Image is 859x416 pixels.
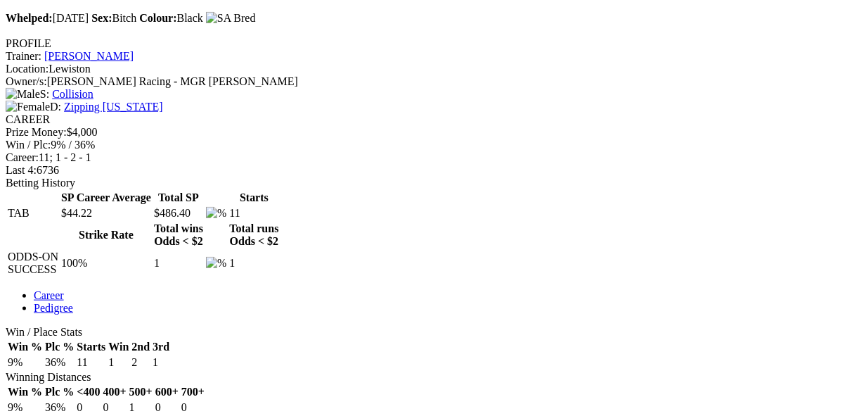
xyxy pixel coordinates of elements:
[44,385,75,399] th: Plc %
[6,164,37,176] span: Last 4:
[206,207,226,220] img: %
[60,191,152,205] th: SP Career Average
[131,340,150,354] th: 2nd
[153,222,204,248] th: Total wins Odds < $2
[206,257,226,270] img: %
[7,401,43,415] td: 9%
[181,385,205,399] th: 700+
[129,385,153,399] th: 500+
[76,401,101,415] td: 0
[6,371,845,384] div: Winning Distances
[228,191,279,205] th: Starts
[6,88,40,101] img: Male
[6,101,61,113] span: D:
[228,222,279,248] th: Total runs Odds < $2
[206,12,256,25] img: SA Bred
[76,340,106,354] th: Starts
[44,355,75,370] td: 36%
[76,355,106,370] td: 11
[91,12,112,24] b: Sex:
[60,206,152,220] td: $44.22
[6,151,845,164] div: 11; 1 - 2 - 1
[153,206,204,220] td: $486.40
[6,12,89,24] span: [DATE]
[6,12,53,24] b: Whelped:
[155,385,179,399] th: 600+
[6,139,845,151] div: 9% / 36%
[108,355,129,370] td: 1
[108,340,129,354] th: Win
[52,88,93,100] a: Collision
[64,101,163,113] a: Zipping [US_STATE]
[44,401,75,415] td: 36%
[6,126,845,139] div: $4,000
[76,385,101,399] th: <400
[153,191,204,205] th: Total SP
[6,37,845,50] div: PROFILE
[139,12,176,24] b: Colour:
[34,289,64,301] a: Career
[6,113,845,126] div: CAREER
[7,206,59,220] td: TAB
[44,340,75,354] th: Plc %
[6,63,49,75] span: Location:
[91,12,136,24] span: Bitch
[6,139,51,151] span: Win / Plc:
[6,151,39,163] span: Career:
[6,63,845,75] div: Lewiston
[7,340,43,354] th: Win %
[228,206,279,220] td: 11
[34,302,73,314] a: Pedigree
[7,250,59,277] td: ODDS-ON SUCCESS
[6,177,845,189] div: Betting History
[6,326,845,339] div: Win / Place Stats
[60,222,152,248] th: Strike Rate
[6,101,50,113] img: Female
[7,355,43,370] td: 9%
[155,401,179,415] td: 0
[6,75,47,87] span: Owner/s:
[6,164,845,177] div: 6736
[152,340,170,354] th: 3rd
[6,75,845,88] div: [PERSON_NAME] Racing - MGR [PERSON_NAME]
[129,401,153,415] td: 1
[228,250,279,277] td: 1
[7,385,43,399] th: Win %
[44,50,134,62] a: [PERSON_NAME]
[60,250,152,277] td: 100%
[131,355,150,370] td: 2
[181,401,205,415] td: 0
[153,250,204,277] td: 1
[6,88,49,100] span: S:
[6,126,67,138] span: Prize Money:
[152,355,170,370] td: 1
[139,12,203,24] span: Black
[6,50,41,62] span: Trainer:
[103,401,127,415] td: 0
[103,385,127,399] th: 400+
